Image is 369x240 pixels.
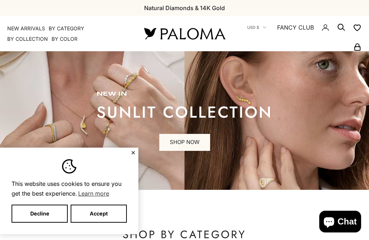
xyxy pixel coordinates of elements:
[12,205,68,223] button: Decline
[12,179,127,199] span: This website uses cookies to ensure you get the best experience.
[97,91,272,98] p: new in
[97,105,272,119] p: sunlit collection
[247,24,259,31] span: USD $
[317,211,363,234] inbox-online-store-chat: Shopify online store chat
[77,188,110,199] a: Learn more
[159,134,210,151] a: SHOP NOW
[242,16,362,51] nav: Secondary navigation
[7,25,127,43] nav: Primary navigation
[277,23,314,32] a: FANCY CLUB
[144,3,225,13] p: Natural Diamonds & 14K Gold
[62,159,76,174] img: Cookie banner
[7,25,45,32] a: NEW ARRIVALS
[247,24,266,31] button: USD $
[49,25,84,32] summary: By Category
[131,150,135,155] button: Close
[71,205,127,223] button: Accept
[7,35,48,43] summary: By Collection
[52,35,77,43] summary: By Color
